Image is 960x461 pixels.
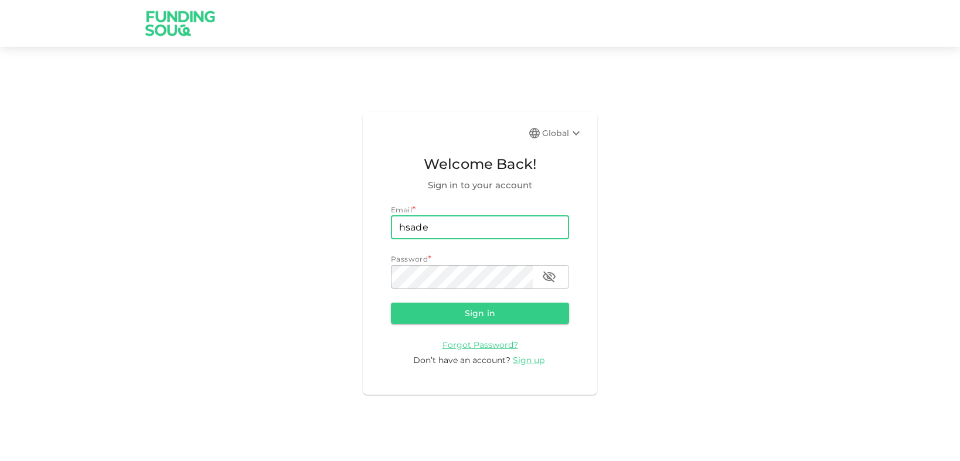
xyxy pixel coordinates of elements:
span: Sign up [513,355,544,365]
input: email [391,216,569,239]
span: Don’t have an account? [413,355,510,365]
button: Sign in [391,303,569,324]
div: Global [542,126,583,140]
span: Password [391,255,428,263]
span: Welcome Back! [391,153,569,175]
span: Sign in to your account [391,178,569,192]
span: Email [391,205,412,214]
input: password [391,265,533,289]
a: Forgot Password? [442,339,518,350]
